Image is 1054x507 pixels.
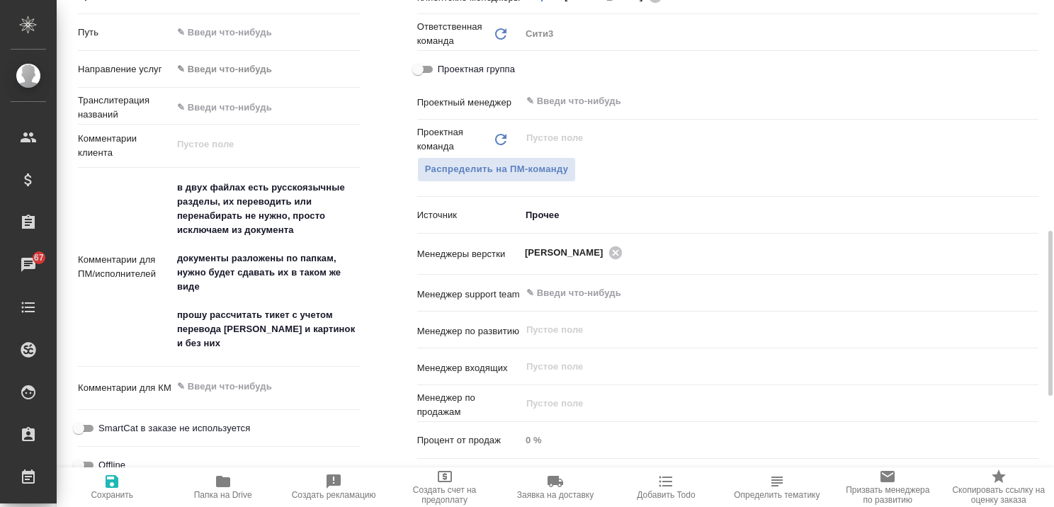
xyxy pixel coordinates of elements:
input: Пустое поле [525,321,1005,338]
span: Папка на Drive [194,490,252,500]
p: Ответственная команда [417,20,492,48]
p: Процент от продаж [417,433,521,448]
span: Создать счет на предоплату [397,485,491,505]
div: ✎ Введи что-нибудь [177,62,344,76]
button: Open [1031,251,1033,254]
textarea: в двух файлах есть русскоязычные разделы, их переводить или перенабирать не нужно, просто исключа... [172,176,361,355]
span: Создать рекламацию [292,490,376,500]
button: Добавить Todo [611,467,721,507]
p: Менеджер support team [417,287,521,302]
button: Заявка на доставку [500,467,611,507]
span: [PERSON_NAME] [525,246,612,260]
p: Транслитерация названий [78,93,172,122]
p: Проектный менеджер [417,96,521,110]
button: Open [1031,100,1033,103]
input: ✎ Введи что-нибудь [525,93,987,110]
button: Распределить на ПМ-команду [417,157,577,182]
a: 67 [4,247,53,283]
span: Призвать менеджера по развитию [841,485,934,505]
input: Пустое поле [525,395,1005,412]
button: Определить тематику [722,467,832,507]
span: SmartCat в заказе не используется [98,421,250,435]
span: Проектная группа [438,62,515,76]
span: Скопировать ссылку на оценку заказа [952,485,1045,505]
span: Распределить на ПМ-команду [425,161,569,178]
p: Комментарии для КМ [78,381,172,395]
input: ✎ Введи что-нибудь [172,97,361,118]
button: Создать рекламацию [278,467,389,507]
p: Комментарии для ПМ/исполнителей [78,253,172,281]
span: Добавить Todo [637,490,695,500]
div: Прочее [521,203,1038,227]
button: Open [1031,292,1033,295]
input: ✎ Введи что-нибудь [525,285,987,302]
input: Пустое поле [521,430,1038,450]
button: Создать счет на предоплату [389,467,499,507]
button: Скопировать ссылку на оценку заказа [943,467,1054,507]
div: [PERSON_NAME] [525,244,627,261]
span: 67 [25,251,52,265]
input: ✎ Введи что-нибудь [172,22,361,42]
span: Определить тематику [734,490,820,500]
p: Направление услуг [78,62,172,76]
span: Заявка на доставку [517,490,594,500]
p: Комментарии клиента [78,132,172,160]
button: Папка на Drive [167,467,278,507]
span: Сохранить [91,490,133,500]
p: Менеджер входящих [417,361,521,375]
input: Пустое поле [525,130,1005,147]
button: Сохранить [57,467,167,507]
div: ✎ Введи что-нибудь [172,57,361,81]
p: Путь [78,25,172,40]
p: Источник [417,208,521,222]
p: Проектная команда [417,125,492,154]
p: Менеджер по развитию [417,324,521,338]
button: Призвать менеджера по развитию [832,467,943,507]
div: Сити3 [521,22,1038,46]
input: Пустое поле [525,358,1005,375]
p: Менеджер по продажам [417,391,521,419]
p: Менеджеры верстки [417,247,521,261]
span: Offline [98,458,125,472]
